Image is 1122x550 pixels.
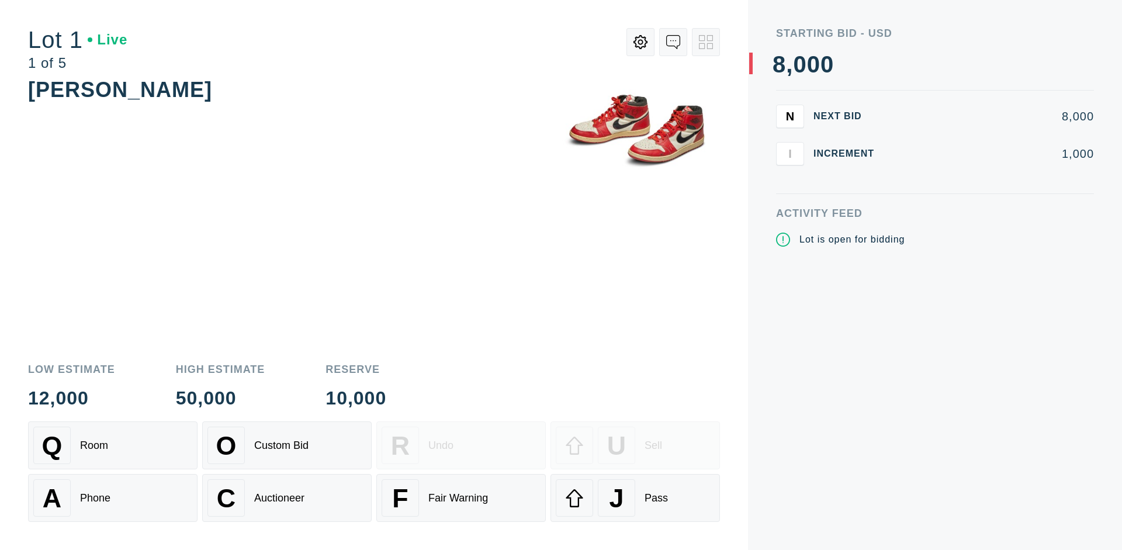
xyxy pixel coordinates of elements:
[28,56,127,70] div: 1 of 5
[428,492,488,504] div: Fair Warning
[893,148,1094,160] div: 1,000
[786,109,794,123] span: N
[28,474,198,522] button: APhone
[28,28,127,51] div: Lot 1
[376,421,546,469] button: RUndo
[28,78,212,102] div: [PERSON_NAME]
[42,431,63,461] span: Q
[202,474,372,522] button: CAuctioneer
[376,474,546,522] button: FFair Warning
[80,440,108,452] div: Room
[43,483,61,513] span: A
[807,53,820,76] div: 0
[550,421,720,469] button: USell
[217,483,236,513] span: C
[776,208,1094,219] div: Activity Feed
[176,364,265,375] div: High Estimate
[428,440,453,452] div: Undo
[773,53,786,76] div: 8
[788,147,792,160] span: I
[813,112,884,121] div: Next Bid
[176,389,265,407] div: 50,000
[793,53,806,76] div: 0
[820,53,834,76] div: 0
[893,110,1094,122] div: 8,000
[610,483,624,513] span: J
[392,483,408,513] span: F
[28,364,115,375] div: Low Estimate
[254,440,309,452] div: Custom Bid
[550,474,720,522] button: JPass
[325,389,386,407] div: 10,000
[28,389,115,407] div: 12,000
[645,440,662,452] div: Sell
[88,33,127,47] div: Live
[325,364,386,375] div: Reserve
[645,492,668,504] div: Pass
[776,28,1094,39] div: Starting Bid - USD
[254,492,304,504] div: Auctioneer
[391,431,410,461] span: R
[28,421,198,469] button: QRoom
[607,431,626,461] span: U
[799,233,905,247] div: Lot is open for bidding
[80,492,110,504] div: Phone
[202,421,372,469] button: OCustom Bid
[216,431,237,461] span: O
[776,105,804,128] button: N
[813,149,884,158] div: Increment
[776,142,804,165] button: I
[786,53,793,286] div: ,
